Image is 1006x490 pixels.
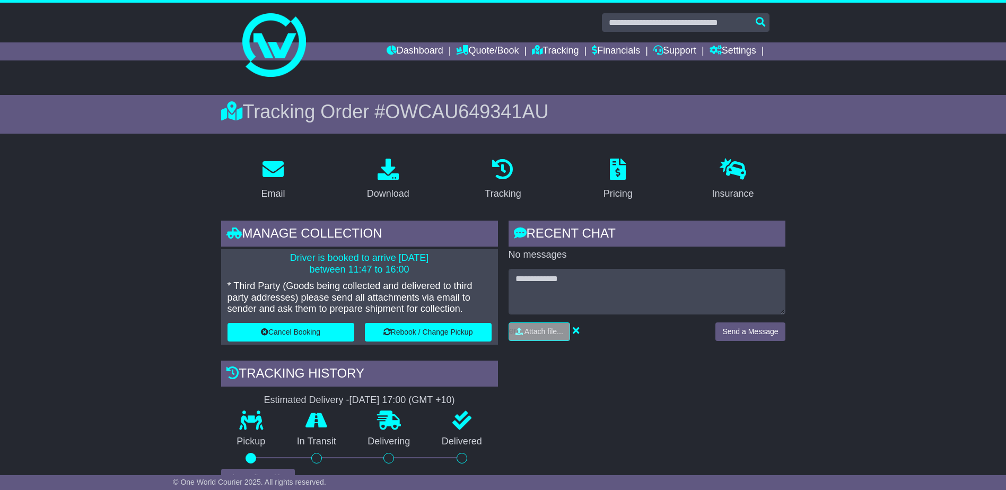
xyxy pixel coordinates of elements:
[712,187,754,201] div: Insurance
[365,323,492,342] button: Rebook / Change Pickup
[426,436,498,448] p: Delivered
[385,101,548,122] span: OWCAU649341AU
[221,361,498,389] div: Tracking history
[532,42,579,60] a: Tracking
[705,155,761,205] a: Insurance
[221,221,498,249] div: Manage collection
[367,187,409,201] div: Download
[653,42,696,60] a: Support
[352,436,426,448] p: Delivering
[221,436,282,448] p: Pickup
[509,249,785,261] p: No messages
[387,42,443,60] a: Dashboard
[173,478,326,486] span: © One World Courier 2025. All rights reserved.
[715,322,785,341] button: Send a Message
[228,281,492,315] p: * Third Party (Goods being collected and delivered to third party addresses) please send all atta...
[221,395,498,406] div: Estimated Delivery -
[261,187,285,201] div: Email
[478,155,528,205] a: Tracking
[485,187,521,201] div: Tracking
[221,469,295,487] button: View Full Tracking
[509,221,785,249] div: RECENT CHAT
[228,323,354,342] button: Cancel Booking
[221,100,785,123] div: Tracking Order #
[710,42,756,60] a: Settings
[360,155,416,205] a: Download
[597,155,640,205] a: Pricing
[349,395,455,406] div: [DATE] 17:00 (GMT +10)
[603,187,633,201] div: Pricing
[228,252,492,275] p: Driver is booked to arrive [DATE] between 11:47 to 16:00
[281,436,352,448] p: In Transit
[254,155,292,205] a: Email
[592,42,640,60] a: Financials
[456,42,519,60] a: Quote/Book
